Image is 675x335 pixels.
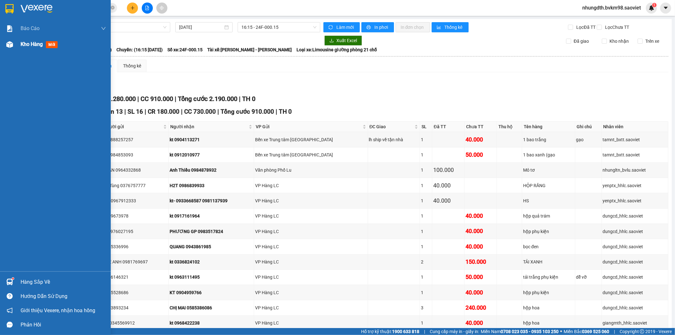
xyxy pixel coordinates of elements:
div: 3 [421,304,431,311]
div: yenptx_hhlc.saoviet [603,197,667,204]
th: SL [420,122,432,132]
th: Tên hàng [522,122,575,132]
td: Bến xe Trung tâm Lào Cai [254,132,368,147]
div: 40.000 [466,227,496,236]
div: dungcd_hhlc.saoviet [603,274,667,281]
td: VP Hàng LC [254,193,368,208]
div: tamnt_bxtt.saoviet [603,151,667,158]
div: 40.000 [466,288,496,297]
div: Bến xe Trung tâm [GEOGRAPHIC_DATA] [255,136,367,143]
button: bar-chartThống kê [432,22,469,32]
div: lh ship về tận nhà [369,136,419,143]
div: kt 0917161964 [170,212,253,219]
div: kt 0963111495 [170,274,253,281]
span: Miền Nam [481,328,559,335]
span: printer [366,25,372,30]
span: Làm mới [336,24,355,31]
div: dungcd_hhlc.saoviet [603,258,667,265]
img: warehouse-icon [6,279,13,285]
div: kt 0968422238 [170,319,253,326]
span: Loại xe: Limousine giường phòng 21 chỗ [297,46,377,53]
div: tải trắng phụ kiện [523,274,574,281]
span: Miền Bắc [564,328,609,335]
div: tân 0967912333 [103,197,167,204]
img: logo-vxr [5,4,14,14]
td: Bến xe Trung tâm Lào Cai [254,148,368,163]
div: H2T 0986839933 [170,182,253,189]
strong: 0369 525 060 [582,329,609,334]
div: 1 [421,289,431,296]
div: 0855336996 [103,243,167,250]
span: Lọc Chưa TT [603,24,630,31]
div: 1 [421,182,431,189]
span: Người gửi [104,123,162,130]
span: SL 16 [128,108,143,115]
span: | [145,108,146,115]
div: VP Hàng LC [255,182,367,189]
div: KT 0904959766 [170,289,253,296]
div: VP Hàng LC [255,228,367,235]
div: 1 [421,212,431,219]
div: CHỊ MAI 0585386086 [170,304,253,311]
span: bar-chart [437,25,442,30]
button: In đơn chọn [396,22,430,32]
div: VP Hàng LC [255,258,367,265]
button: plus [127,3,138,14]
button: printerIn phơi [361,22,394,32]
input: 14/10/2025 [179,24,223,31]
div: 1 bao trắng [523,136,574,143]
div: kt- 0933668587 0981137939 [170,197,253,204]
div: Phản hồi [21,320,106,330]
span: Tổng cước 910.000 [221,108,274,115]
span: Kho nhận [607,38,631,45]
td: VP Hàng LC [254,255,368,270]
span: close-circle [111,6,115,9]
span: ĐC Giao [370,123,414,130]
div: nhungltn_bvlu.saoviet [603,167,667,174]
img: solution-icon [6,25,13,32]
div: 1 [421,228,431,235]
span: | [424,328,425,335]
span: down [101,26,106,31]
div: 40.000 [466,135,496,144]
div: Hướng dẫn sử dụng [21,292,106,301]
span: download [329,38,334,43]
span: CR 180.000 [148,108,179,115]
td: Văn phòng Phố Lu [254,163,368,178]
span: caret-down [663,5,669,11]
div: kt 0336824102 [170,258,253,265]
div: VP Hàng LC [255,304,367,311]
div: Văn phòng Phố Lu [255,167,367,174]
h2: QI1S48ZA [3,37,51,47]
div: 1 [421,151,431,158]
button: file-add [142,3,153,14]
div: Mô tơ [523,167,574,174]
div: TUẤN 0964332868 [103,167,167,174]
div: gạo [576,136,601,143]
th: Thu hộ [497,122,522,132]
span: | [175,95,176,103]
div: kt 0976027195 [103,228,167,235]
div: hộp hoa [523,319,574,326]
div: KT 0345569912 [103,319,167,326]
div: QUANG 0943861985 [170,243,253,250]
div: 50.000 [466,150,496,159]
button: downloadXuất Excel [324,35,362,46]
span: | [217,108,219,115]
span: plus [130,6,135,10]
span: sync [328,25,334,30]
div: Hàng sắp về [21,277,106,287]
th: Đã TT [432,122,465,132]
td: VP Hàng LC [254,270,368,285]
span: | [239,95,241,103]
sup: 1 [12,278,14,280]
div: 1 [421,197,431,204]
strong: 0708 023 035 - 0935 103 250 [501,329,559,334]
span: message [7,322,13,328]
span: Cung cấp máy in - giấy in: [430,328,479,335]
span: Số xe: 24F-000.15 [167,46,203,53]
div: 0823893234 [103,304,167,311]
div: kt 0904113271 [170,136,253,143]
div: dễ vỡ [576,274,601,281]
span: CC 910.000 [141,95,173,103]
